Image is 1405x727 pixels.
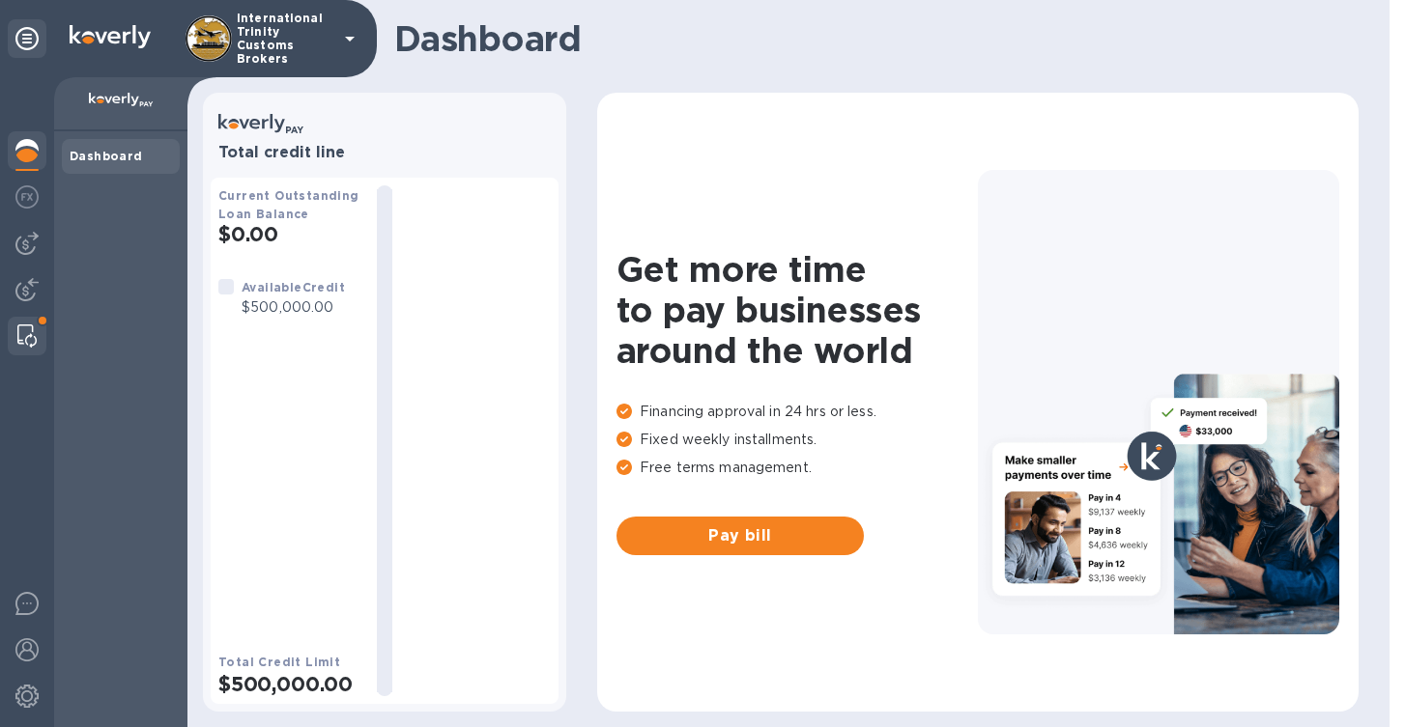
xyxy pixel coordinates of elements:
[242,280,345,294] b: Available Credit
[218,672,361,696] h2: $500,000.00
[218,222,361,246] h2: $0.00
[218,655,340,669] b: Total Credit Limit
[616,458,978,478] p: Free terms management.
[8,19,46,58] div: Unpin categories
[237,12,333,66] p: International Trinity Customs Brokers
[616,517,864,555] button: Pay bill
[616,249,978,371] h1: Get more time to pay businesses around the world
[616,430,978,450] p: Fixed weekly installments.
[70,25,151,48] img: Logo
[15,185,39,209] img: Foreign exchange
[218,144,551,162] h3: Total credit line
[616,402,978,422] p: Financing approval in 24 hrs or less.
[218,188,359,221] b: Current Outstanding Loan Balance
[242,297,345,318] p: $500,000.00
[632,524,848,547] span: Pay bill
[70,149,143,163] b: Dashboard
[394,18,1349,59] h1: Dashboard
